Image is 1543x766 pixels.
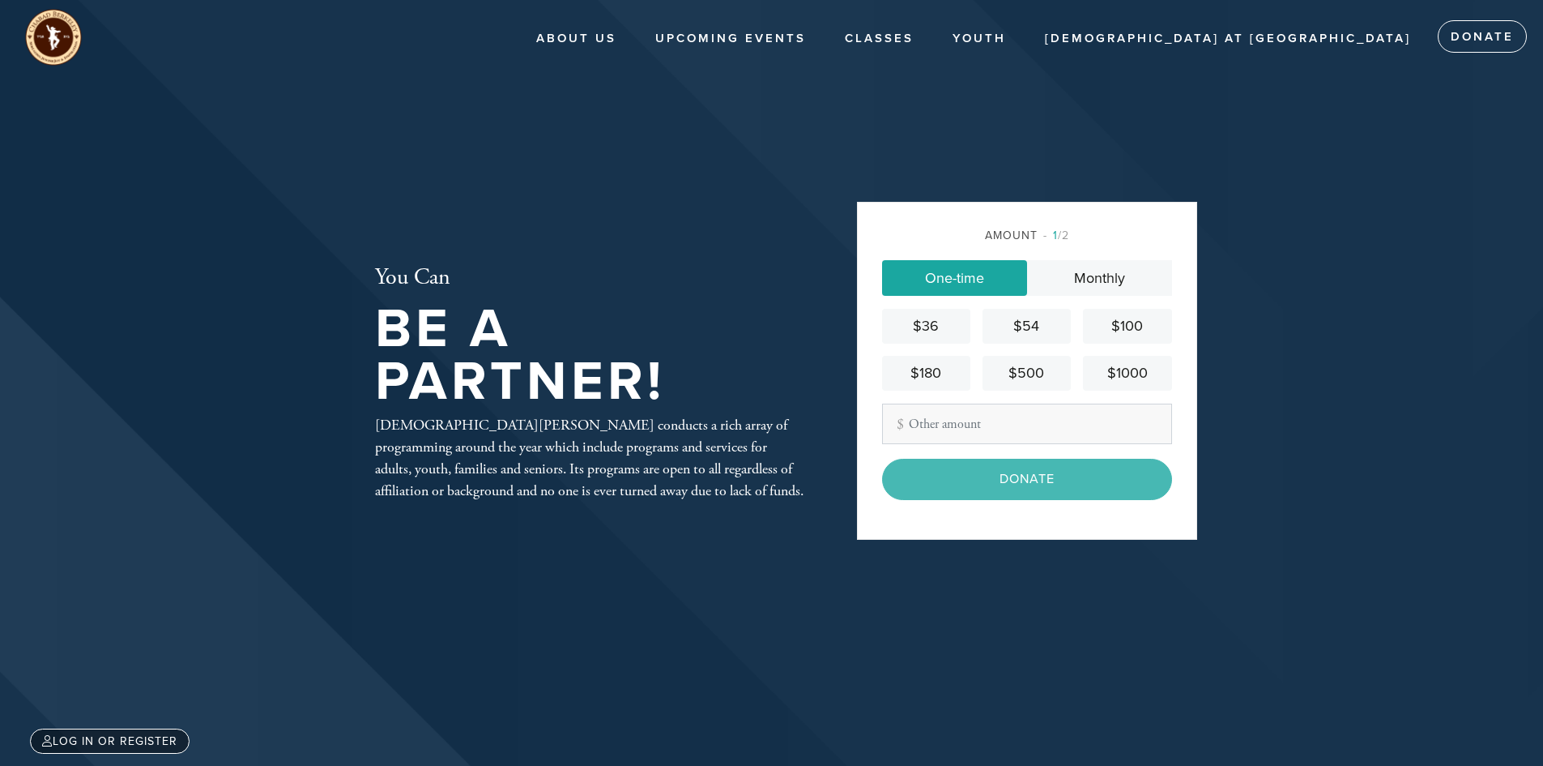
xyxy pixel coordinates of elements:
div: $54 [989,315,1064,337]
div: $100 [1089,315,1165,337]
a: [DEMOGRAPHIC_DATA] at [GEOGRAPHIC_DATA] [1033,24,1423,54]
a: $1000 [1083,356,1171,391]
a: $54 [982,309,1071,344]
a: Upcoming Events [643,24,818,54]
img: unnamed%20%283%29_0.png [24,8,83,66]
a: $36 [882,309,970,344]
span: 1 [1053,229,1058,242]
a: $180 [882,356,970,391]
div: Amount [882,227,1172,244]
a: One-time [882,260,1027,296]
a: $500 [982,356,1071,391]
div: [DEMOGRAPHIC_DATA][PERSON_NAME] conducts a rich array of programming around the year which includ... [375,414,804,502]
a: About Us [524,24,629,54]
a: $100 [1083,309,1171,344]
div: $500 [989,362,1064,384]
span: /2 [1043,229,1069,242]
a: Log in or register [30,729,190,754]
h1: Be A Partner! [375,303,804,408]
a: Classes [833,24,926,54]
h2: You Can [375,264,804,292]
input: Other amount [882,404,1172,444]
a: Donate [1438,20,1527,53]
div: $180 [889,362,964,384]
a: Monthly [1027,260,1172,296]
div: $1000 [1089,362,1165,384]
a: Youth [940,24,1018,54]
div: $36 [889,315,964,337]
